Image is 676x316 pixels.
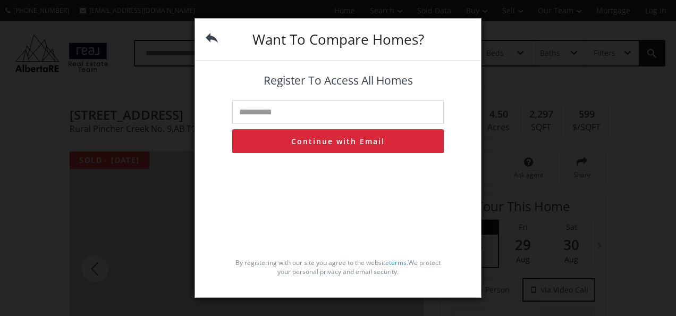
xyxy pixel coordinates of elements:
[232,74,444,87] h4: Register To Access All Homes
[206,32,218,44] img: back
[232,32,444,46] h3: Want To Compare Homes?
[232,129,444,153] button: Continue with Email
[389,258,407,267] a: terms
[232,258,444,276] p: By registering with our site you agree to the website . We protect your personal privacy and emai...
